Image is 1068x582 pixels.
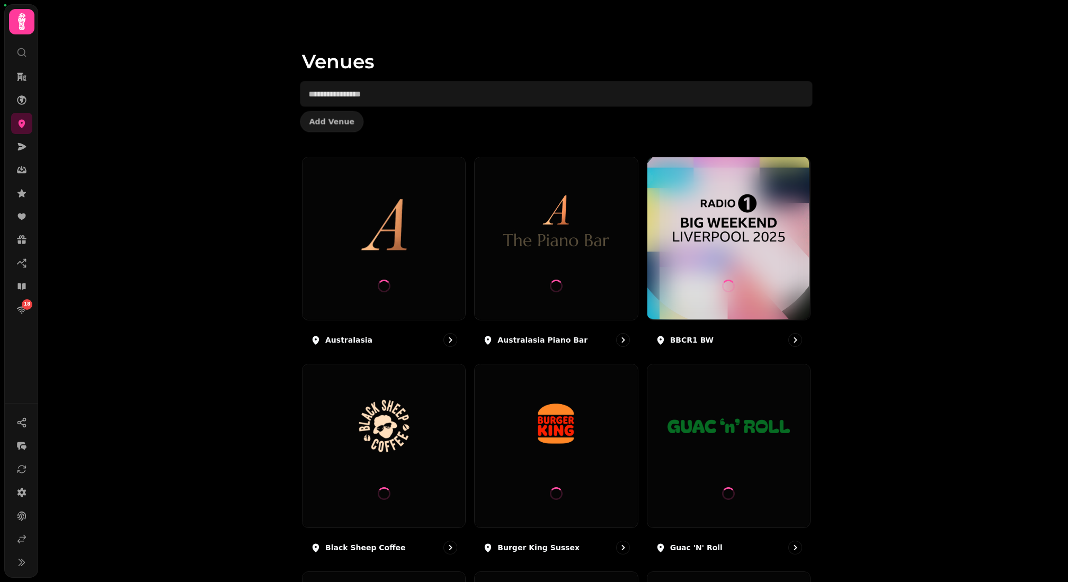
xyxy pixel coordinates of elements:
p: BBCR1 BW [670,335,714,345]
img: Black Sheep Coffee [323,392,444,460]
img: Australasia [323,184,444,252]
a: BBCR1 BWBBCR1 BWBBCR1 BW [647,157,811,355]
p: Guac 'n' Roll [670,542,723,553]
svg: go to [618,542,628,553]
svg: go to [790,542,800,553]
p: Black Sheep Coffee [325,542,406,553]
svg: go to [618,335,628,345]
a: Australasia Piano BarAustralasia Piano Bar [474,157,638,355]
a: Black Sheep CoffeeBlack Sheep Coffee [302,364,466,562]
a: Burger King SussexBurger King Sussex [474,364,638,562]
svg: go to [445,335,456,345]
svg: go to [790,335,800,345]
p: Australasia Piano Bar [497,335,588,345]
svg: go to [445,542,456,553]
a: 18 [11,299,32,320]
p: Australasia [325,335,372,345]
a: Guac 'n' RollGuac 'n' Roll [647,364,811,562]
span: 18 [24,301,31,308]
span: Add Venue [309,118,354,126]
button: Add Venue [300,111,363,132]
h1: Venues [302,25,811,72]
img: Burger King Sussex [495,392,617,460]
img: Australasia Piano Bar [495,184,617,252]
p: Burger King Sussex [497,542,580,553]
img: BBCR1 BW [667,184,790,252]
a: AustralasiaAustralasia [302,157,466,355]
img: Guac 'n' Roll [667,392,790,460]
